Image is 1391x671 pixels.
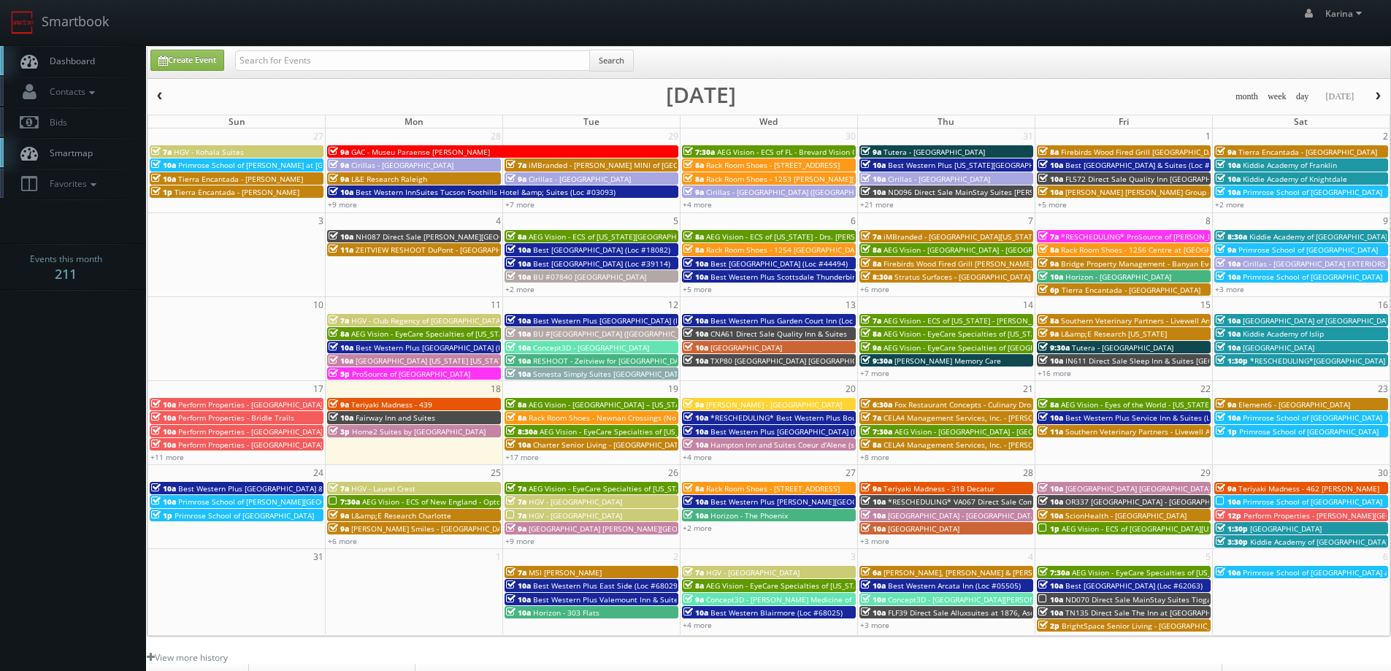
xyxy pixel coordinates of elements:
span: 9a [1216,483,1236,494]
span: AEG Vision - ECS of [GEOGRAPHIC_DATA][US_STATE] - North Garland Vision (Headshot Only) [1062,524,1379,534]
span: 10a [1216,272,1241,282]
span: 10a [683,510,708,521]
span: 10a [683,329,708,339]
span: AEG Vision - ECS of New England - OptomEyes Health – [GEOGRAPHIC_DATA] [362,496,629,507]
span: 10a [1216,496,1241,507]
span: AEG Vision - EyeCare Specialties of [US_STATE] – [PERSON_NAME] Vision [1072,567,1324,578]
span: CELA4 Management Services, Inc. - [PERSON_NAME] Genesis [884,440,1096,450]
span: AEG Vision - EyeCare Specialties of [US_STATE] – [PERSON_NAME] Family EyeCare [884,329,1168,339]
span: 7a [861,315,881,326]
span: 10a [861,187,886,197]
span: Teriyaki Madness - 439 [351,399,432,410]
span: 10a [506,245,531,255]
a: +9 more [328,199,357,210]
span: Contacts [42,85,99,98]
span: 8a [506,413,526,423]
span: NH087 Direct Sale [PERSON_NAME][GEOGRAPHIC_DATA], Ascend Hotel Collection [356,231,641,242]
span: [GEOGRAPHIC_DATA] [1250,524,1322,534]
span: Rack Room Shoes - 1256 Centre at [GEOGRAPHIC_DATA] [1061,245,1255,255]
span: 10a [1038,356,1063,366]
span: Fairway Inn and Suites [356,413,435,423]
span: 9a [1216,245,1236,255]
span: Best Western Plus Scottsdale Thunderbird Suites (Loc #03156) [710,272,931,282]
span: Tutera - [GEOGRAPHIC_DATA] [1072,342,1173,353]
span: 1:30p [1216,524,1248,534]
span: Horizon - The Phoenix [710,510,788,521]
a: +5 more [1038,199,1067,210]
span: Best Western Plus [GEOGRAPHIC_DATA] (Loc #62024) [533,315,719,326]
span: AEG Vision - ECS of [US_STATE] - [PERSON_NAME] EyeCare - [GEOGRAPHIC_DATA] ([GEOGRAPHIC_DATA]) [884,315,1241,326]
span: Southern Veterinary Partners - Livewell Animal Urgent Care of [PERSON_NAME] [1061,315,1338,326]
span: Best Western Plus Service Inn & Suites (Loc #61094) WHITE GLOVE [1065,413,1300,423]
span: TXP80 [GEOGRAPHIC_DATA] [GEOGRAPHIC_DATA] [710,356,880,366]
span: 10a [683,440,708,450]
span: 7a [151,147,172,157]
span: 8a [1038,147,1059,157]
span: [GEOGRAPHIC_DATA] [PERSON_NAME][GEOGRAPHIC_DATA] [529,524,732,534]
span: Rack Room Shoes - [STREET_ADDRESS] [706,160,840,170]
span: Karina [1325,7,1366,20]
a: +2 more [1215,199,1244,210]
button: week [1262,88,1292,106]
span: OR337 [GEOGRAPHIC_DATA] - [GEOGRAPHIC_DATA] [1065,496,1241,507]
span: 8a [1038,399,1059,410]
span: 10a [683,342,708,353]
span: 8a [683,174,704,184]
span: 10a [151,174,176,184]
span: 10a [1038,187,1063,197]
span: [GEOGRAPHIC_DATA] - [GEOGRAPHIC_DATA] [888,510,1038,521]
span: FL572 Direct Sale Quality Inn [GEOGRAPHIC_DATA] North I-75 [1065,174,1279,184]
span: 10a [1216,413,1241,423]
span: 9a [329,510,349,521]
span: 10a [506,440,531,450]
span: AEG Vision - [GEOGRAPHIC_DATA] - [GEOGRAPHIC_DATA] [894,426,1088,437]
span: ZEITVIEW RESHOOT DuPont - [GEOGRAPHIC_DATA], [GEOGRAPHIC_DATA] [356,245,608,255]
span: HGV - Laurel Crest [351,483,415,494]
span: Favorites [42,177,100,190]
span: [GEOGRAPHIC_DATA] [710,342,782,353]
span: AEG Vision - [GEOGRAPHIC_DATA] – [US_STATE][GEOGRAPHIC_DATA]. ([GEOGRAPHIC_DATA]) [529,399,843,410]
span: 1p [151,187,172,197]
span: Tierra Encantada - [PERSON_NAME] [178,174,303,184]
a: +3 more [860,536,889,546]
span: 9a [1038,329,1059,339]
span: Perform Properties - [GEOGRAPHIC_DATA] [178,399,323,410]
span: 9a [683,187,704,197]
span: 10a [1216,329,1241,339]
span: BU #07840 [GEOGRAPHIC_DATA] [533,272,646,282]
input: Search for Events [235,50,590,71]
span: 10a [329,413,353,423]
span: L&amp;E Research [US_STATE] [1061,329,1167,339]
span: Southern Veterinary Partners - Livewell Animal Urgent Care of Goodyear [1065,426,1319,437]
span: GAC - Museu Paraense [PERSON_NAME] [351,147,490,157]
span: Best [GEOGRAPHIC_DATA] (Loc #44494) [710,258,848,269]
span: L&E Research Raleigh [351,174,427,184]
a: +17 more [505,452,539,462]
span: Rack Room Shoes - 1253 [PERSON_NAME][GEOGRAPHIC_DATA] [706,174,923,184]
span: [PERSON_NAME] Memory Care [894,356,1001,366]
span: 10a [329,356,353,366]
span: 8:30a [506,426,537,437]
span: 8a [861,258,881,269]
span: Primrose School of [GEOGRAPHIC_DATA] [175,510,314,521]
span: AEG Vision - EyeCare Specialties of [US_STATE] - [PERSON_NAME] Eyecare Associates - [PERSON_NAME] [351,329,712,339]
span: 7a [1038,231,1059,242]
span: Smartmap [42,147,93,159]
span: Bids [42,116,67,129]
span: *RESCHEDULING* Best Western Plus Boulder [GEOGRAPHIC_DATA] (Loc #06179) [710,413,992,423]
span: 10a [151,160,176,170]
span: AEG Vision - Eyes of the World - [US_STATE][GEOGRAPHIC_DATA] [1061,399,1283,410]
span: 10a [1216,315,1241,326]
span: 10a [683,272,708,282]
span: 10a [1038,510,1063,521]
span: Best [GEOGRAPHIC_DATA] (Loc #39114) [533,258,670,269]
span: 6p [1038,285,1059,295]
span: 9a [1038,258,1059,269]
a: +11 more [150,452,184,462]
span: Charter Senior Living - [GEOGRAPHIC_DATA] [533,440,685,450]
span: 10a [151,399,176,410]
span: 9a [1216,147,1236,157]
span: Tierra Encantada - [GEOGRAPHIC_DATA] [1062,285,1200,295]
span: 10a [506,258,531,269]
button: month [1230,88,1263,106]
